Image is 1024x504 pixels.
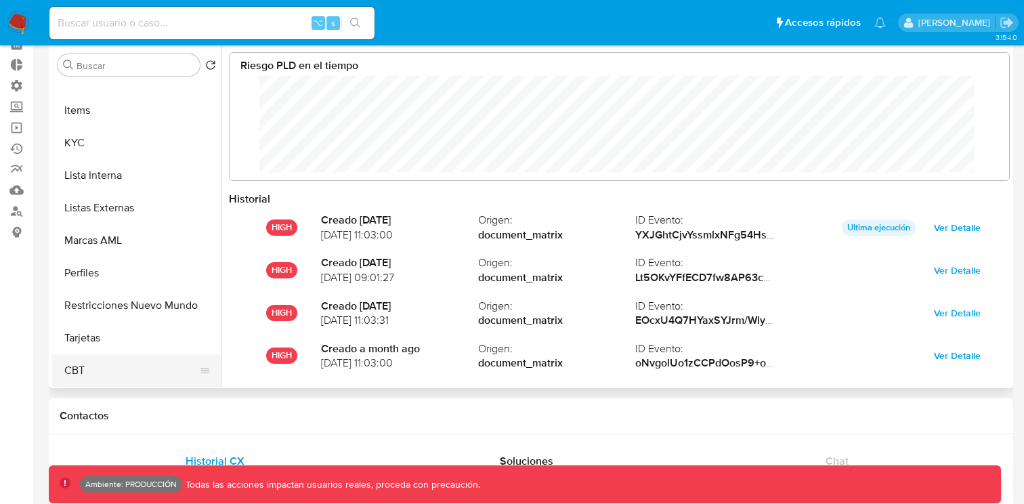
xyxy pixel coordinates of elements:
strong: Creado [DATE] [321,299,478,314]
span: [DATE] 09:01:27 [321,270,478,285]
span: Soluciones [500,453,553,469]
button: Items [52,94,221,127]
strong: document_matrix [478,228,635,243]
span: ID Evento : [635,299,792,314]
span: ID Evento : [635,213,792,228]
span: Accesos rápidos [785,16,861,30]
h1: Contactos [60,409,1002,423]
p: Ultima ejecución [842,219,916,236]
button: Ver Detalle [924,302,990,324]
span: Origen : [478,299,635,314]
strong: document_matrix [478,356,635,371]
button: Restricciones Nuevo Mundo [52,289,221,322]
button: search-icon [341,14,369,33]
strong: document_matrix [478,313,635,328]
span: s [331,16,335,29]
input: Buscar [77,60,194,72]
strong: Historial [229,191,270,207]
strong: Creado [DATE] [321,255,478,270]
span: [DATE] 11:03:00 [321,228,478,243]
p: Todas las acciones impactan usuarios reales, proceda con precaución. [182,478,480,491]
span: Ver Detalle [934,303,981,322]
span: ID Evento : [635,255,792,270]
a: Salir [1000,16,1014,30]
a: Notificaciones [874,17,886,28]
span: Historial CX [186,453,244,469]
button: Ver Detalle [924,259,990,281]
button: Volver al orden por defecto [205,60,216,75]
p: HIGH [266,219,297,236]
span: Origen : [478,213,635,228]
span: [DATE] 11:03:00 [321,356,478,371]
span: ⌥ [313,16,323,29]
p: nicolas.tolosa@mercadolibre.com [918,16,995,29]
button: Listas Externas [52,192,221,224]
button: Buscar [63,60,74,70]
span: [DATE] 11:03:31 [321,313,478,328]
p: HIGH [266,348,297,364]
button: CBT [52,354,211,387]
input: Buscar usuario o caso... [49,14,375,32]
span: ID Evento : [635,341,792,356]
span: Origen : [478,255,635,270]
p: Ambiente: PRODUCCIÓN [85,482,177,487]
span: Ver Detalle [934,261,981,280]
strong: Riesgo PLD en el tiempo [240,58,358,73]
span: Ver Detalle [934,346,981,365]
strong: Creado a month ago [321,341,478,356]
button: Tarjetas [52,322,221,354]
span: 3.154.0 [996,32,1017,43]
span: Ver Detalle [934,218,981,237]
span: Origen : [478,341,635,356]
p: HIGH [266,305,297,321]
p: HIGH [266,262,297,278]
button: KYC [52,127,221,159]
strong: document_matrix [478,270,635,285]
button: Lista Interna [52,159,221,192]
button: Perfiles [52,257,221,289]
button: Ver Detalle [924,217,990,238]
button: Marcas AML [52,224,221,257]
button: Ver Detalle [924,345,990,366]
span: Chat [826,453,849,469]
strong: Creado [DATE] [321,213,478,228]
